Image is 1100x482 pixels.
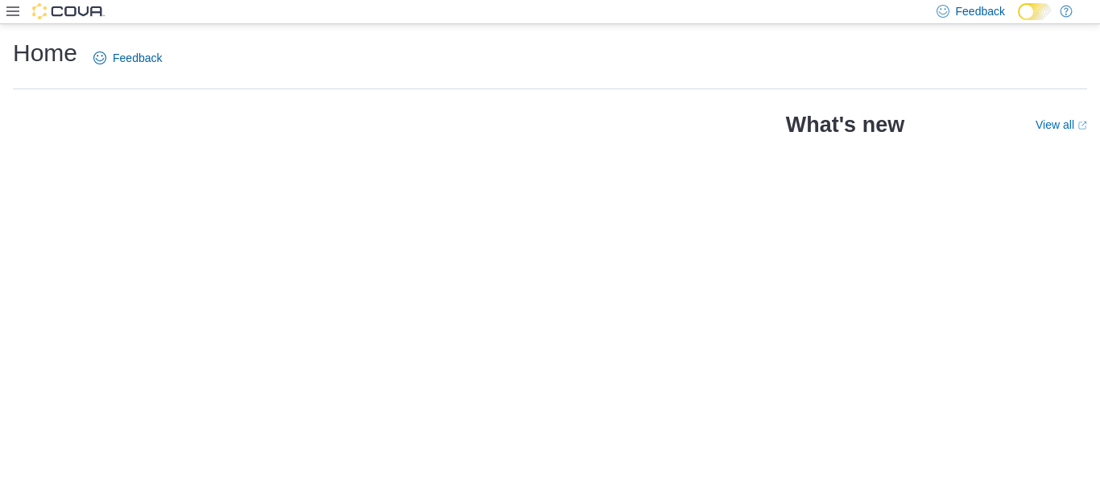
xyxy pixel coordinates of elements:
[1018,20,1019,21] span: Dark Mode
[113,50,162,66] span: Feedback
[1036,118,1087,131] a: View allExternal link
[32,3,105,19] img: Cova
[87,42,168,74] a: Feedback
[13,37,77,69] h1: Home
[1077,121,1087,130] svg: External link
[956,3,1005,19] span: Feedback
[786,112,904,138] h2: What's new
[1018,3,1052,20] input: Dark Mode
